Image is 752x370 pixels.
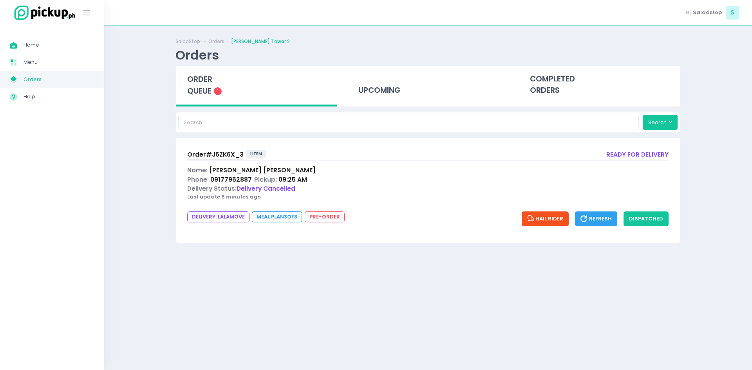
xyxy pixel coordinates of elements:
[208,38,224,45] a: Orders
[686,9,692,16] span: Hi,
[187,211,249,222] span: DELIVERY: lalamove
[519,66,680,104] div: completed orders
[187,150,244,159] span: Order# J6ZK6X_3
[221,193,261,200] span: 8 minutes ago
[575,211,617,226] button: Refresh
[187,166,208,174] span: Name:
[305,211,345,222] span: pre-order
[522,211,569,226] button: Hail Rider
[231,38,290,45] a: [PERSON_NAME] Tower 2
[726,6,739,20] span: S
[187,175,209,184] span: Phone:
[278,175,307,184] span: 09:25 AM
[580,215,612,222] span: Refresh
[175,38,202,45] a: SaladStop!
[23,92,94,102] span: Help
[23,57,94,67] span: Menu
[246,150,266,158] span: 1 item
[187,150,244,161] a: Order#J6ZK6X_3
[347,66,509,104] div: upcoming
[175,47,219,63] div: Orders
[23,74,94,85] span: Orders
[209,166,316,174] span: [PERSON_NAME] [PERSON_NAME]
[237,184,295,193] span: Delivery Cancelled
[252,211,302,222] span: Meal Plan 3 of 3
[187,184,237,193] span: Delivery Status:
[624,211,669,226] button: dispatched
[693,9,722,16] span: Saladstop
[178,115,639,130] input: Search
[10,4,76,21] img: logo
[643,115,678,130] button: Search
[254,175,277,184] span: Pickup:
[527,215,564,222] span: Hail Rider
[187,193,221,200] span: Last update:
[187,74,212,96] span: order queue
[23,40,94,50] span: Home
[210,175,252,184] span: 09177952887
[606,150,669,161] div: ready for delivery
[214,87,222,95] span: 1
